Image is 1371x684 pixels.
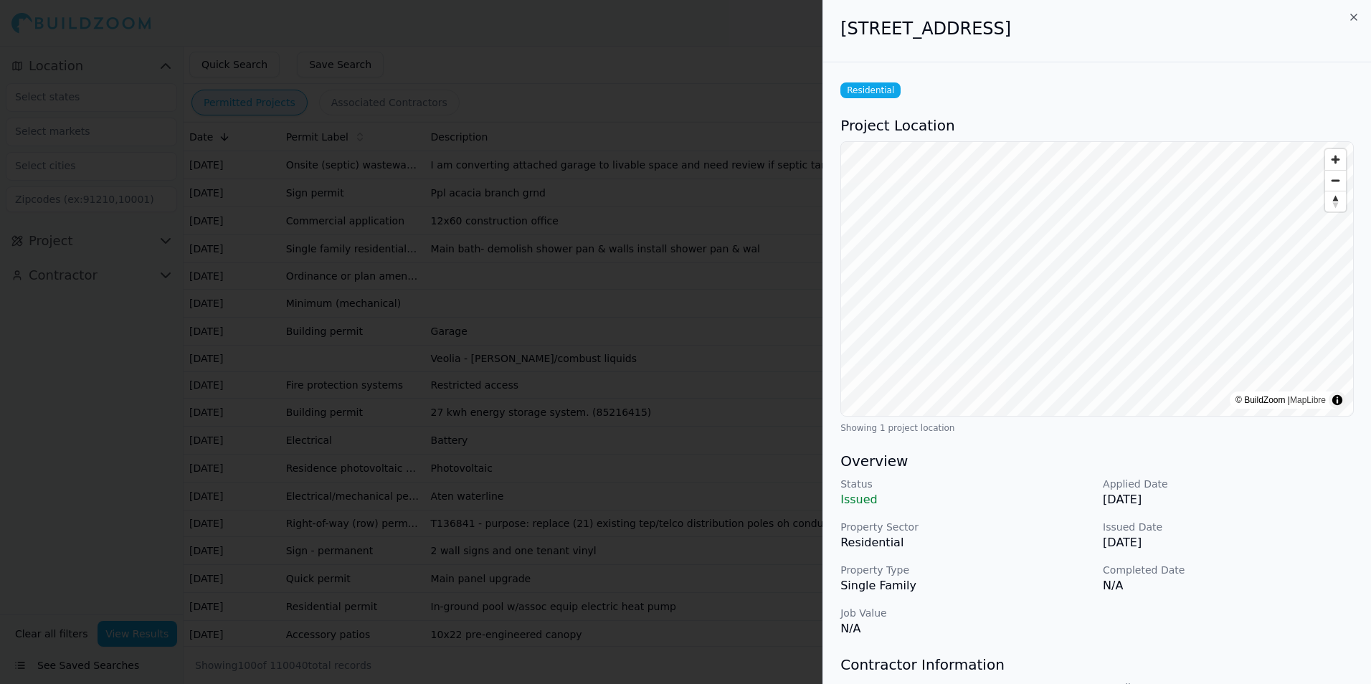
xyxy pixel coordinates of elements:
h3: Contractor Information [840,655,1354,675]
p: Applied Date [1103,477,1354,491]
h3: Overview [840,451,1354,471]
button: Zoom in [1325,149,1346,170]
p: Job Value [840,606,1091,620]
p: Residential [840,534,1091,551]
button: Zoom out [1325,170,1346,191]
div: Showing 1 project location [840,422,1354,434]
button: Reset bearing to north [1325,191,1346,212]
p: N/A [1103,577,1354,594]
p: Completed Date [1103,563,1354,577]
p: Issued Date [1103,520,1354,534]
a: MapLibre [1290,395,1326,405]
p: Status [840,477,1091,491]
p: Property Sector [840,520,1091,534]
div: © BuildZoom | [1235,393,1326,407]
p: [DATE] [1103,491,1354,508]
p: [DATE] [1103,534,1354,551]
h2: [STREET_ADDRESS] [840,17,1354,40]
summary: Toggle attribution [1329,391,1346,409]
span: Residential [840,82,901,98]
p: Issued [840,491,1091,508]
p: Single Family [840,577,1091,594]
canvas: Map [841,142,1353,416]
h3: Project Location [840,115,1354,136]
p: Property Type [840,563,1091,577]
p: N/A [840,620,1091,637]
